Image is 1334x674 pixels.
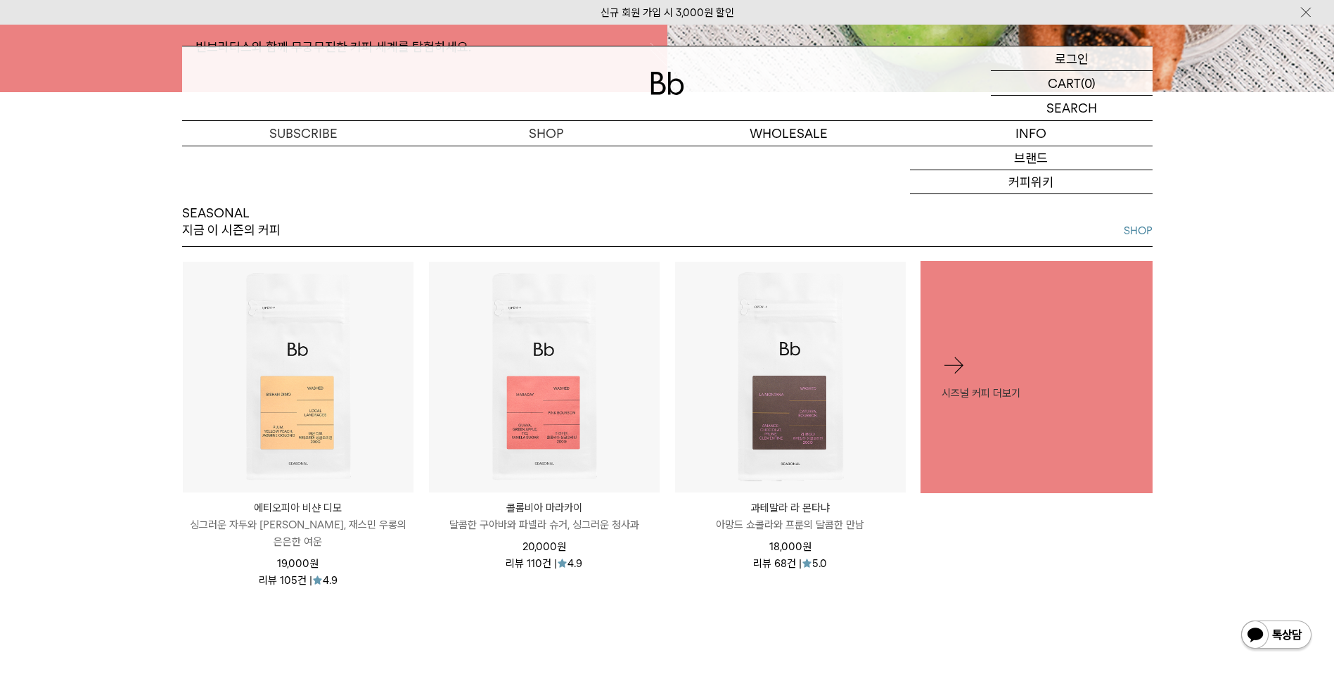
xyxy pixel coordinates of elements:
p: 아망드 쇼콜라와 프룬의 달콤한 만남 [675,516,906,533]
span: 원 [557,540,566,553]
p: INFO [910,121,1153,146]
p: 로그인 [1055,46,1089,70]
a: CART (0) [991,71,1153,96]
img: 콜롬비아 마라카이 [429,262,660,492]
span: 18,000 [769,540,812,553]
a: 로그인 [991,46,1153,71]
span: 원 [309,557,319,570]
p: 싱그러운 자두와 [PERSON_NAME], 재스민 우롱의 은은한 여운 [183,516,413,550]
div: 리뷰 110건 | 4.9 [506,555,582,569]
a: 콜롬비아 마라카이 달콤한 구아바와 파넬라 슈거, 싱그러운 청사과 [429,500,660,533]
img: 에티오피아 비샨 디모 [183,262,413,492]
p: SEARCH [1046,96,1097,120]
p: WHOLESALE [667,121,910,146]
a: 저널 [910,194,1153,218]
img: 카카오톡 채널 1:1 채팅 버튼 [1240,619,1313,653]
span: 19,000 [277,557,319,570]
span: 원 [802,540,812,553]
span: 20,000 [522,540,566,553]
img: 과테말라 라 몬타냐 [675,262,906,492]
p: 과테말라 라 몬타냐 [675,500,906,516]
a: 커피위키 [910,170,1153,194]
p: SEASONAL 지금 이 시즌의 커피 [182,205,281,239]
a: 에티오피아 비샨 디모 싱그러운 자두와 [PERSON_NAME], 재스민 우롱의 은은한 여운 [183,500,413,550]
p: CART [1048,71,1081,95]
div: 리뷰 105건 | 4.9 [259,572,338,586]
img: 로고 [650,72,684,95]
a: SHOP [425,121,667,146]
div: 리뷰 68건 | 5.0 [753,555,827,569]
p: 에티오피아 비샨 디모 [183,500,413,516]
p: 달콤한 구아바와 파넬라 슈거, 싱그러운 청사과 [429,516,660,533]
a: SUBSCRIBE [182,121,425,146]
p: 시즈널 커피 더보기 [942,384,1131,401]
a: 브랜드 [910,146,1153,170]
a: 시즈널 커피 더보기 [921,261,1153,493]
a: 신규 회원 가입 시 3,000원 할인 [601,6,734,19]
p: (0) [1081,71,1096,95]
p: 콜롬비아 마라카이 [429,500,660,516]
a: 과테말라 라 몬타냐 아망드 쇼콜라와 프룬의 달콤한 만남 [675,500,906,533]
a: SHOP [1124,222,1153,239]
